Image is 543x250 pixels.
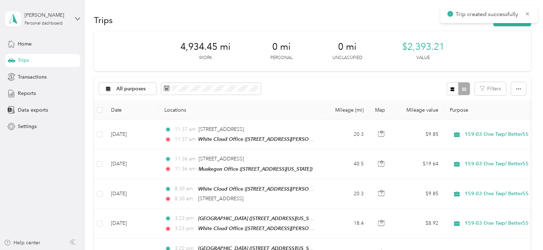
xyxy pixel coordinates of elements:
span: 0 mi [272,41,291,53]
span: [GEOGRAPHIC_DATA] ([STREET_ADDRESS][US_STATE]) [198,216,322,222]
span: Settings [18,123,37,130]
span: 8:30 am [174,195,195,203]
span: All purposes [116,86,146,91]
p: Trip created successfully [455,10,520,19]
td: $9.85 [394,179,444,209]
td: [DATE] [105,120,159,149]
span: White Cloud Office ([STREET_ADDRESS][PERSON_NAME][US_STATE]) [198,186,358,192]
span: 8:30 am [174,185,195,193]
p: Unclassified [332,55,362,61]
td: 40.5 [322,149,369,179]
td: 18.4 [322,209,369,239]
span: 0 mi [338,41,357,53]
td: 20.3 [322,120,369,149]
th: Map [369,100,394,120]
td: [DATE] [105,179,159,209]
th: Mileage (mi) [322,100,369,120]
span: 159-03 One Twp/ Better55 [465,160,530,168]
p: Work [199,55,212,61]
p: Value [416,55,430,61]
span: 3:23 pm [174,214,195,222]
span: Muskegon Office ([STREET_ADDRESS][US_STATE]) [199,166,312,172]
div: Personal dashboard [25,21,63,26]
span: 3:23 pm [174,225,195,233]
span: 11:37 am [174,135,195,143]
p: Personal [270,55,292,61]
td: $19.64 [394,149,444,179]
span: 11:36 am [174,155,195,163]
span: 11:36 am [174,165,195,173]
span: 159-03 One Twp/ Better55 [465,131,530,138]
td: $9.85 [394,120,444,149]
td: [DATE] [105,209,159,239]
span: [STREET_ADDRESS] [199,156,244,162]
th: Locations [159,100,322,120]
span: 4,934.45 mi [180,41,231,53]
span: Home [18,40,32,48]
span: Trips [18,57,29,64]
td: $8.92 [394,209,444,239]
button: Help center [4,239,40,246]
span: 11:37 am [174,126,195,133]
span: White Cloud Office ([STREET_ADDRESS][PERSON_NAME][US_STATE]) [198,225,358,232]
span: Reports [18,90,36,97]
span: Data exports [18,106,48,114]
span: White Cloud Office ([STREET_ADDRESS][PERSON_NAME][US_STATE]) [198,136,358,142]
iframe: Everlance-gr Chat Button Frame [503,210,543,250]
span: 159-03 One Twp/ Better55 [465,190,530,198]
button: Filters [475,82,506,95]
h1: Trips [94,16,113,24]
th: Date [105,100,159,120]
span: 159-03 One Twp/ Better55 [465,219,530,227]
span: Transactions [18,73,47,81]
div: [PERSON_NAME] [25,11,69,19]
td: [DATE] [105,149,159,179]
span: [STREET_ADDRESS] [198,196,243,202]
span: $2,393.21 [402,41,444,53]
span: [STREET_ADDRESS] [199,126,244,132]
td: 20.3 [322,179,369,209]
th: Mileage value [394,100,444,120]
